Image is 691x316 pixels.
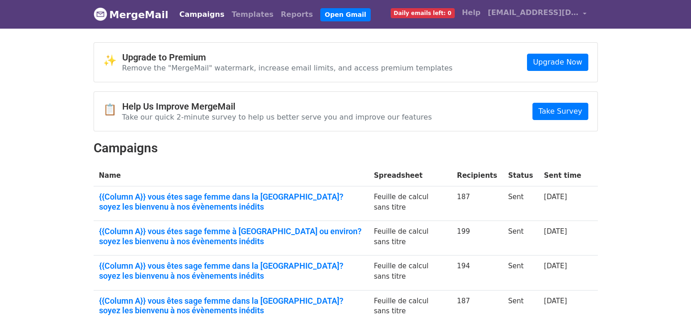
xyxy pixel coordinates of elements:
[99,261,363,281] a: {{Column A}} vous êtes sage femme dans la [GEOGRAPHIC_DATA]? soyez les bienvenu à nos évènements ...
[122,112,432,122] p: Take our quick 2-minute survey to help us better serve you and improve our features
[277,5,317,24] a: Reports
[452,165,503,186] th: Recipients
[458,4,484,22] a: Help
[368,221,452,256] td: Feuille de calcul sans titre
[99,226,363,246] a: {{Column A}} vous étes sage femme à [GEOGRAPHIC_DATA] ou environ? soyez les bienvenu à nos évènem...
[391,8,455,18] span: Daily emails left: 0
[103,54,122,67] span: ✨
[99,296,363,316] a: {{Column A}} vous êtes sage femme dans la [GEOGRAPHIC_DATA]? soyez les bienvenu à nos évènements ...
[122,101,432,112] h4: Help Us Improve MergeMail
[452,256,503,290] td: 194
[368,165,452,186] th: Spreadsheet
[502,221,538,256] td: Sent
[527,54,588,71] a: Upgrade Now
[368,256,452,290] td: Feuille de calcul sans titre
[488,7,579,18] span: [EMAIL_ADDRESS][DOMAIN_NAME]
[532,103,588,120] a: Take Survey
[544,193,567,201] a: [DATE]
[122,63,453,73] p: Remove the "MergeMail" watermark, increase email limits, and access premium templates
[228,5,277,24] a: Templates
[452,186,503,221] td: 187
[538,165,587,186] th: Sent time
[99,192,363,211] a: {{Column A}} vous étes sage femme dans la [GEOGRAPHIC_DATA]? soyez les bienvenu à nos évènements ...
[544,227,567,236] a: [DATE]
[544,297,567,305] a: [DATE]
[176,5,228,24] a: Campaigns
[368,186,452,221] td: Feuille de calcul sans titre
[387,4,458,22] a: Daily emails left: 0
[502,165,538,186] th: Status
[544,262,567,270] a: [DATE]
[94,140,598,156] h2: Campaigns
[320,8,371,21] a: Open Gmail
[646,272,691,316] iframe: Chat Widget
[502,256,538,290] td: Sent
[502,186,538,221] td: Sent
[94,165,369,186] th: Name
[94,5,169,24] a: MergeMail
[94,7,107,21] img: MergeMail logo
[122,52,453,63] h4: Upgrade to Premium
[452,221,503,256] td: 199
[103,103,122,116] span: 📋
[484,4,591,25] a: [EMAIL_ADDRESS][DOMAIN_NAME]
[646,272,691,316] div: Widget de chat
